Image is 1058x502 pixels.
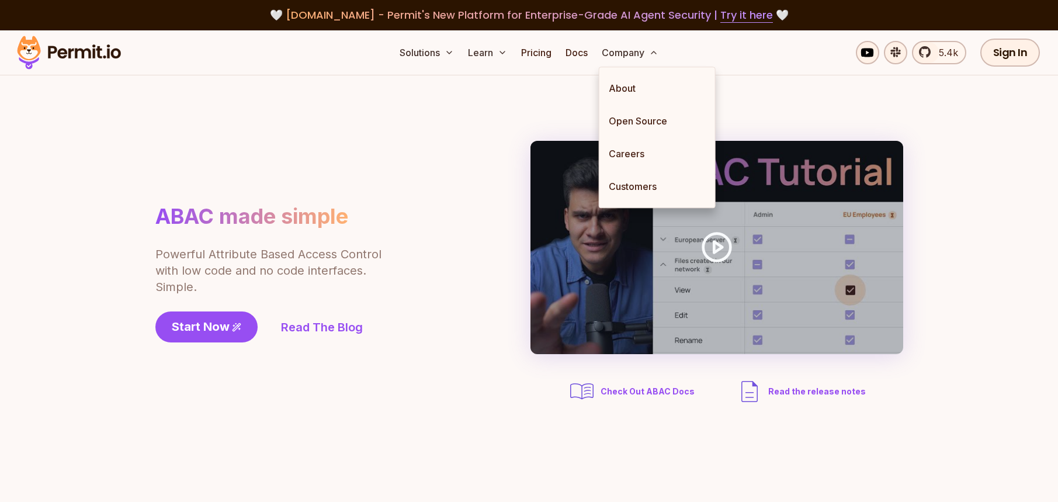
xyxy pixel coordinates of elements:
[980,39,1040,67] a: Sign In
[768,386,866,397] span: Read the release notes
[516,41,556,64] a: Pricing
[155,203,348,230] h1: ABAC made simple
[463,41,512,64] button: Learn
[395,41,459,64] button: Solutions
[736,378,764,406] img: description
[736,378,866,406] a: Read the release notes
[568,378,698,406] a: Check Out ABAC Docs
[932,46,958,60] span: 5.4k
[597,41,663,64] button: Company
[155,246,383,295] p: Powerful Attribute Based Access Control with low code and no code interfaces. Simple.
[286,8,773,22] span: [DOMAIN_NAME] - Permit's New Platform for Enterprise-Grade AI Agent Security |
[599,170,715,203] a: Customers
[281,319,363,335] a: Read The Blog
[599,105,715,137] a: Open Source
[155,311,258,342] a: Start Now
[568,378,596,406] img: abac docs
[601,386,695,397] span: Check Out ABAC Docs
[561,41,592,64] a: Docs
[599,137,715,170] a: Careers
[172,318,230,335] span: Start Now
[912,41,966,64] a: 5.4k
[599,72,715,105] a: About
[12,33,126,72] img: Permit logo
[720,8,773,23] a: Try it here
[28,7,1030,23] div: 🤍 🤍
